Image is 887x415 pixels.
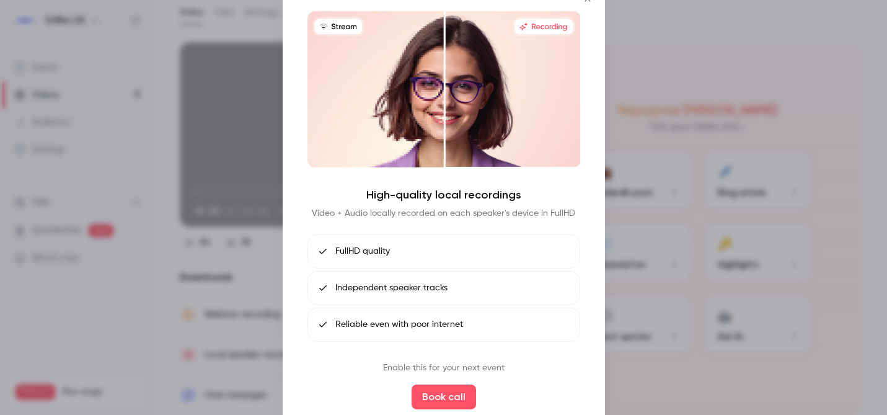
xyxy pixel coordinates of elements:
span: Independent speaker tracks [335,282,448,295]
h4: High-quality local recordings [366,187,521,202]
span: FullHD quality [335,245,390,258]
button: Book call [412,385,476,409]
span: Reliable even with poor internet [335,318,463,331]
p: Video + Audio locally recorded on each speaker's device in FullHD [312,207,575,220]
p: Enable this for your next event [383,362,505,375]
